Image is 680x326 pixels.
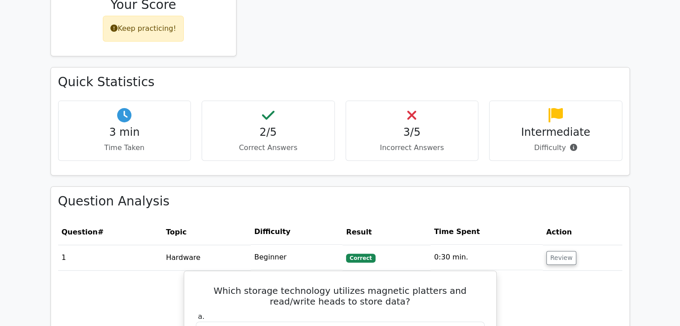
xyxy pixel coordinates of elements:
[251,219,343,245] th: Difficulty
[209,126,327,139] h4: 2/5
[431,219,543,245] th: Time Spent
[103,16,184,42] div: Keep practicing!
[209,142,327,153] p: Correct Answers
[431,245,543,270] td: 0:30 min.
[162,245,251,270] td: Hardware
[543,219,622,245] th: Action
[58,194,622,209] h3: Question Analysis
[353,142,471,153] p: Incorrect Answers
[66,126,184,139] h4: 3 min
[497,126,615,139] h4: Intermediate
[497,142,615,153] p: Difficulty
[346,254,375,263] span: Correct
[66,142,184,153] p: Time Taken
[58,219,163,245] th: #
[353,126,471,139] h4: 3/5
[198,312,205,321] span: a.
[62,228,98,236] span: Question
[195,285,486,307] h5: Which storage technology utilizes magnetic platters and read/write heads to store data?
[162,219,251,245] th: Topic
[58,245,163,270] td: 1
[251,245,343,270] td: Beginner
[342,219,431,245] th: Result
[58,75,622,90] h3: Quick Statistics
[546,251,577,265] button: Review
